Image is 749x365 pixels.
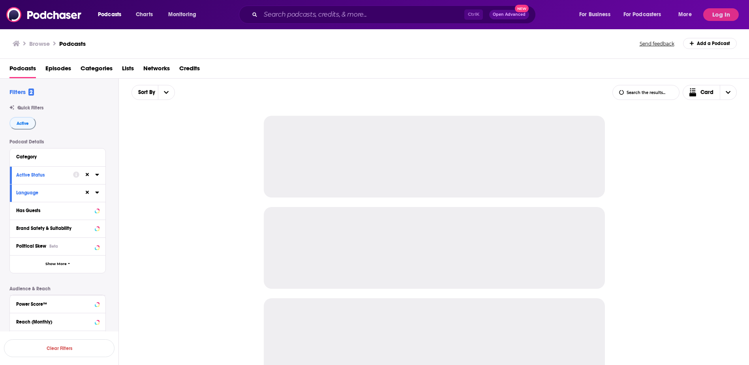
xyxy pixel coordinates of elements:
[683,38,737,49] a: Add a Podcast
[16,243,46,249] span: Political Skew
[45,62,71,78] a: Episodes
[168,9,196,20] span: Monitoring
[703,8,739,21] button: Log In
[16,241,99,251] button: Political SkewBeta
[579,9,610,20] span: For Business
[16,188,84,198] button: Language
[515,5,529,12] span: New
[489,10,529,19] button: Open AdvancedNew
[16,172,68,178] div: Active Status
[29,40,50,47] h3: Browse
[246,6,543,24] div: Search podcasts, credits, & more...
[16,170,73,180] button: Active Status
[49,244,58,249] div: Beta
[9,88,34,96] h2: Filters
[17,121,29,126] span: Active
[16,154,94,160] div: Category
[45,262,67,266] span: Show More
[10,255,105,273] button: Show More
[493,13,526,17] span: Open Advanced
[179,62,200,78] a: Credits
[17,105,43,111] span: Quick Filters
[16,190,79,196] div: Language
[637,40,677,47] button: Send feedback
[131,8,158,21] a: Charts
[9,62,36,78] a: Podcasts
[132,90,158,95] button: open menu
[16,152,99,162] button: Category
[81,62,113,78] a: Categories
[16,208,92,213] div: Has Guests
[28,88,34,96] span: 2
[261,8,464,21] input: Search podcasts, credits, & more...
[16,316,99,326] button: Reach (Monthly)
[131,85,175,100] h2: Choose List sort
[6,7,82,22] img: Podchaser - Follow, Share and Rate Podcasts
[136,9,153,20] span: Charts
[59,40,86,47] a: Podcasts
[623,9,661,20] span: For Podcasters
[16,301,92,307] div: Power Score™
[16,299,99,309] button: Power Score™
[4,339,115,357] button: Clear Filters
[683,85,737,100] button: Choose View
[143,62,170,78] a: Networks
[700,90,713,95] span: Card
[16,205,99,215] button: Has Guests
[9,117,36,130] button: Active
[9,286,106,292] p: Audience & Reach
[92,8,131,21] button: open menu
[678,9,692,20] span: More
[673,8,702,21] button: open menu
[16,223,99,233] button: Brand Safety & Suitability
[574,8,620,21] button: open menu
[9,139,106,145] p: Podcast Details
[163,8,206,21] button: open menu
[16,226,92,231] div: Brand Safety & Suitability
[158,85,175,100] button: open menu
[98,9,121,20] span: Podcasts
[618,8,673,21] button: open menu
[16,319,92,325] div: Reach (Monthly)
[464,9,483,20] span: Ctrl K
[122,62,134,78] a: Lists
[132,90,158,95] span: Sort By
